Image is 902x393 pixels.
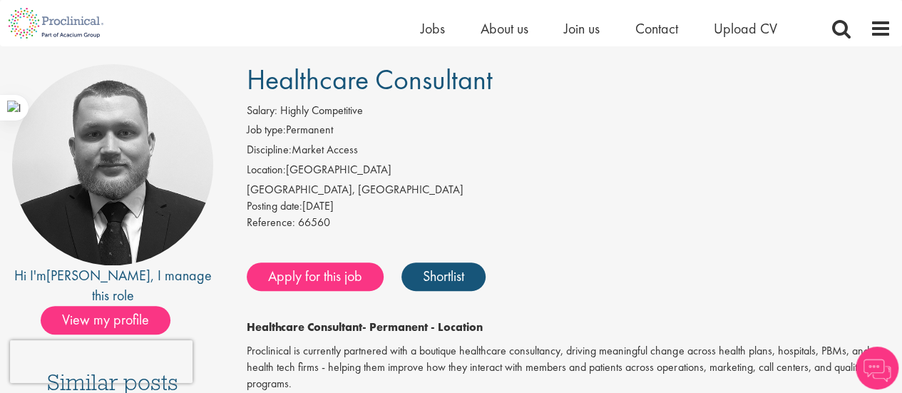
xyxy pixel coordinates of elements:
span: Highly Competitive [280,103,363,118]
a: Contact [635,19,678,38]
strong: Healthcare Consultant [247,320,362,335]
a: Shortlist [401,262,486,291]
a: Join us [564,19,600,38]
label: Location: [247,162,286,178]
label: Discipline: [247,142,292,158]
a: Upload CV [714,19,777,38]
span: 66560 [298,215,330,230]
a: View my profile [41,309,185,327]
span: Healthcare Consultant [247,61,493,98]
div: [GEOGRAPHIC_DATA], [GEOGRAPHIC_DATA] [247,182,891,198]
label: Reference: [247,215,295,231]
img: imeage of recruiter Jakub Hanas [12,64,213,265]
div: [DATE] [247,198,891,215]
a: Apply for this job [247,262,384,291]
a: [PERSON_NAME] [46,266,150,285]
span: View my profile [41,306,170,335]
p: Proclinical is currently partnered with a boutique healthcare consultancy, driving meaningful cha... [247,343,891,392]
a: About us [481,19,528,38]
label: Salary: [247,103,277,119]
a: Jobs [421,19,445,38]
iframe: reCAPTCHA [10,340,193,383]
strong: - Permanent - Location [362,320,483,335]
li: Market Access [247,142,891,162]
div: Hi I'm , I manage this role [11,265,215,306]
li: [GEOGRAPHIC_DATA] [247,162,891,182]
img: Chatbot [856,347,898,389]
li: Permanent [247,122,891,142]
span: Posting date: [247,198,302,213]
label: Job type: [247,122,286,138]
